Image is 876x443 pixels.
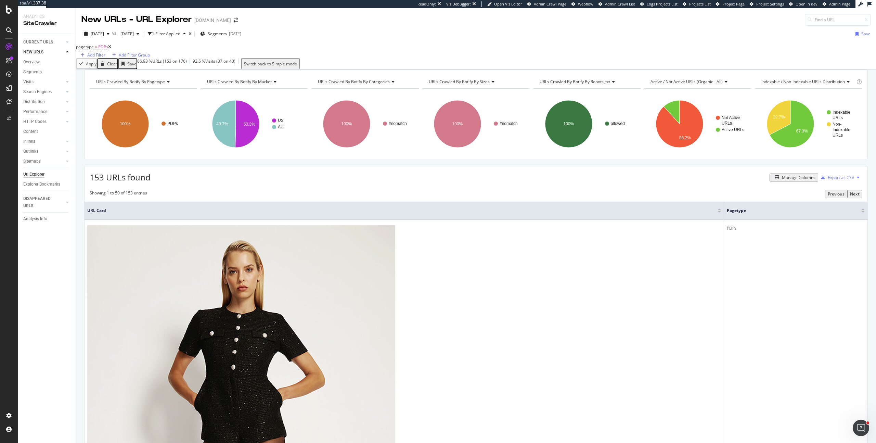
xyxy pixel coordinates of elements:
[193,58,235,69] div: 92.5 % Visits ( 37 on 40 )
[278,125,284,129] text: AU
[446,1,471,7] div: Viz Debugger:
[722,121,732,126] text: URLs
[833,110,850,115] text: Indexable
[98,44,108,50] span: PDPs
[23,78,34,86] div: Visits
[716,1,745,7] a: Project Page
[23,98,64,105] a: Distribution
[23,171,44,178] div: Url Explorer
[417,1,436,7] div: ReadOnly:
[137,58,187,69] div: 86.93 % URLs ( 153 on 176 )
[650,79,723,85] span: Active / Not Active URLs (organic - all)
[23,138,64,145] a: Inlinks
[796,129,808,134] text: 67.3%
[208,31,227,37] span: Segments
[722,115,740,120] text: Not Active
[87,207,716,214] span: URL Card
[216,122,228,126] text: 49.7%
[761,79,845,85] span: Indexable / Non-Indexable URLs distribution
[23,59,71,66] a: Overview
[90,190,147,198] div: Showing 1 to 50 of 153 entries
[722,1,745,7] span: Project Page
[152,31,180,37] div: 1 Filter Applied
[206,76,302,87] h4: URLs Crawled By Botify By market
[825,190,847,198] button: Previous
[81,28,112,39] button: [DATE]
[727,225,865,231] div: PDPs
[23,108,47,115] div: Performance
[770,174,818,181] button: Manage Columns
[76,58,97,69] button: Apply
[76,44,94,50] span: pagetype
[782,175,815,180] div: Manage Columns
[90,172,151,183] span: 153 URLs found
[644,94,751,154] svg: A chart.
[76,52,107,58] button: Add Filter
[847,190,862,198] button: Next
[97,58,118,69] button: Clear
[533,94,641,154] div: A chart.
[389,121,407,126] text: #nomatch
[86,61,96,67] div: Apply
[823,1,850,7] a: Admin Page
[578,1,593,7] span: Webflow
[197,28,244,39] button: Segments[DATE]
[341,122,352,126] text: 100%
[244,61,297,67] div: Switch back to Simple mode
[23,171,71,178] a: Url Explorer
[760,76,855,87] h4: Indexable / Non-Indexable URLs Distribution
[23,118,64,125] a: HTTP Codes
[23,88,52,96] div: Search Engines
[23,158,64,165] a: Sitemaps
[81,14,192,25] div: New URLs - URL Explorer
[534,1,566,7] span: Admin Crawl Page
[500,121,518,126] text: #nomatch
[649,76,745,87] h4: Active / Not Active URLs
[853,420,869,436] iframe: Intercom live chat
[23,138,35,145] div: Inlinks
[241,58,300,69] button: Switch back to Simple mode
[91,31,104,37] span: 2025 Sep. 19th
[689,1,711,7] span: Projects List
[647,1,678,7] span: Logs Projects List
[828,175,854,180] div: Export as CSV
[278,118,284,123] text: US
[23,158,41,165] div: Sitemaps
[23,78,64,86] a: Visits
[611,121,625,126] text: allowed
[23,118,47,125] div: HTTP Codes
[311,94,418,154] svg: A chart.
[750,1,784,7] a: Project Settings
[23,39,64,46] a: CURRENT URLS
[23,59,40,66] div: Overview
[805,14,871,26] input: Find a URL
[789,1,817,7] a: Open in dev
[23,39,53,46] div: CURRENT URLS
[861,31,871,37] div: Save
[722,127,744,132] text: Active URLs
[201,94,307,154] svg: A chart.
[452,122,463,126] text: 100%
[23,148,64,155] a: Outlinks
[317,76,413,87] h4: URLs Crawled By Botify By categories
[90,94,197,154] svg: A chart.
[23,108,64,115] a: Performance
[538,76,634,87] h4: URLs Crawled By Botify By robots_txt
[118,31,134,37] span: 2025 Aug. 22nd
[487,1,522,7] a: Open Viz Editor
[207,79,272,85] span: URLs Crawled By Botify By market
[605,1,635,7] span: Admin Crawl List
[119,52,150,58] div: Add Filter Group
[23,49,64,56] a: NEW URLS
[23,215,71,223] a: Analysis Info
[755,94,862,154] svg: A chart.
[120,122,131,126] text: 100%
[95,44,97,50] span: =
[23,20,70,27] div: SiteCrawler
[244,122,255,127] text: 50.3%
[853,28,871,39] button: Save
[23,49,43,56] div: NEW URLS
